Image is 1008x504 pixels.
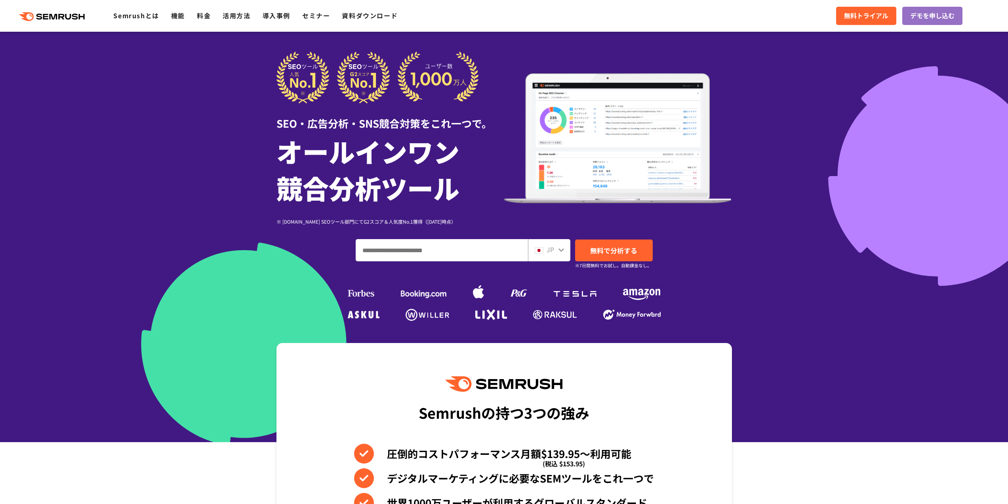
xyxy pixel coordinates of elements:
[902,7,962,25] a: デモを申し込む
[263,11,290,20] a: 導入事例
[910,11,955,21] span: デモを申し込む
[223,11,250,20] a: 活用方法
[113,11,159,20] a: Semrushとは
[356,240,528,261] input: ドメイン、キーワードまたはURLを入力してください
[419,398,589,427] div: Semrushの持つ3つの強み
[171,11,185,20] a: 機能
[590,245,637,255] span: 無料で分析する
[575,240,653,261] a: 無料で分析する
[197,11,211,20] a: 料金
[836,7,896,25] a: 無料トライアル
[276,218,504,225] div: ※ [DOMAIN_NAME] SEOツール部門にてG2スコア＆人気度No.1獲得（[DATE]時点）
[342,11,398,20] a: 資料ダウンロード
[276,103,504,131] div: SEO・広告分析・SNS競合対策をこれ一つで。
[276,133,504,206] h1: オールインワン 競合分析ツール
[446,376,562,392] img: Semrush
[354,468,654,488] li: デジタルマーケティングに必要なSEMツールをこれ一つで
[302,11,330,20] a: セミナー
[543,454,585,473] span: (税込 $153.95)
[844,11,888,21] span: 無料トライアル
[354,444,654,464] li: 圧倒的コストパフォーマンス月額$139.95〜利用可能
[547,245,554,254] span: JP
[575,262,652,269] small: ※7日間無料でお試し。自動課金なし。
